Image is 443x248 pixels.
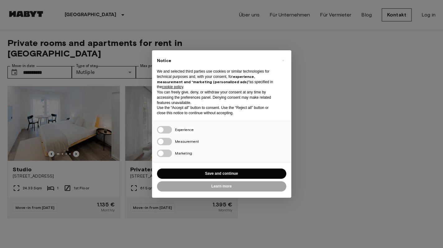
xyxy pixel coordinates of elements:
[157,58,276,64] h2: Notice
[282,56,284,64] span: ×
[157,105,276,116] p: Use the “Accept all” button to consent. Use the “Reject all” button or close this notice to conti...
[157,74,255,84] strong: experience, measurement and “marketing (personalized ads)”
[175,151,192,156] span: Marketing
[175,139,199,144] span: Measurement
[157,181,286,192] button: Learn more
[157,69,276,90] p: We and selected third parties use cookies or similar technologies for technical purposes and, wit...
[157,169,286,179] button: Save and continue
[278,55,288,65] button: Close this notice
[162,85,183,89] a: cookie policy
[175,127,194,132] span: Experience
[157,90,276,105] p: You can freely give, deny, or withdraw your consent at any time by accessing the preferences pane...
